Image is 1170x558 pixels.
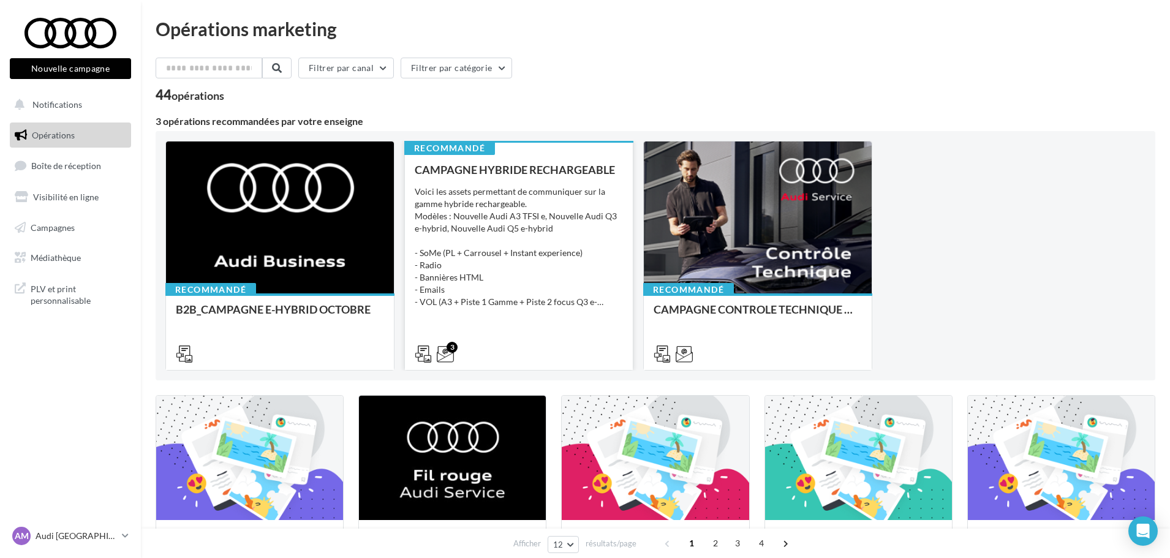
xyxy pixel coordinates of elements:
[156,116,1155,126] div: 3 opérations recommandées par votre enseigne
[643,283,734,296] div: Recommandé
[31,281,126,307] span: PLV et print personnalisable
[404,141,495,155] div: Recommandé
[752,533,771,553] span: 4
[7,245,134,271] a: Médiathèque
[31,222,75,232] span: Campagnes
[7,215,134,241] a: Campagnes
[7,123,134,148] a: Opérations
[32,130,75,140] span: Opérations
[31,252,81,263] span: Médiathèque
[156,88,224,102] div: 44
[7,276,134,312] a: PLV et print personnalisable
[7,153,134,179] a: Boîte de réception
[7,92,129,118] button: Notifications
[586,538,636,549] span: résultats/page
[7,184,134,210] a: Visibilité en ligne
[401,58,512,78] button: Filtrer par catégorie
[654,303,862,328] div: CAMPAGNE CONTROLE TECHNIQUE 25€ OCTOBRE
[513,538,541,549] span: Afficher
[10,58,131,79] button: Nouvelle campagne
[172,90,224,101] div: opérations
[36,530,117,542] p: Audi [GEOGRAPHIC_DATA]
[10,524,131,548] a: AM Audi [GEOGRAPHIC_DATA]
[553,540,564,549] span: 12
[298,58,394,78] button: Filtrer par canal
[415,186,623,308] div: Voici les assets permettant de communiquer sur la gamme hybride rechargeable. Modèles : Nouvelle ...
[33,192,99,202] span: Visibilité en ligne
[165,283,256,296] div: Recommandé
[415,164,623,176] div: CAMPAGNE HYBRIDE RECHARGEABLE
[31,160,101,171] span: Boîte de réception
[447,342,458,353] div: 3
[706,533,725,553] span: 2
[1128,516,1158,546] div: Open Intercom Messenger
[682,533,701,553] span: 1
[176,303,384,328] div: B2B_CAMPAGNE E-HYBRID OCTOBRE
[728,533,747,553] span: 3
[15,530,29,542] span: AM
[156,20,1155,38] div: Opérations marketing
[32,99,82,110] span: Notifications
[548,536,579,553] button: 12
